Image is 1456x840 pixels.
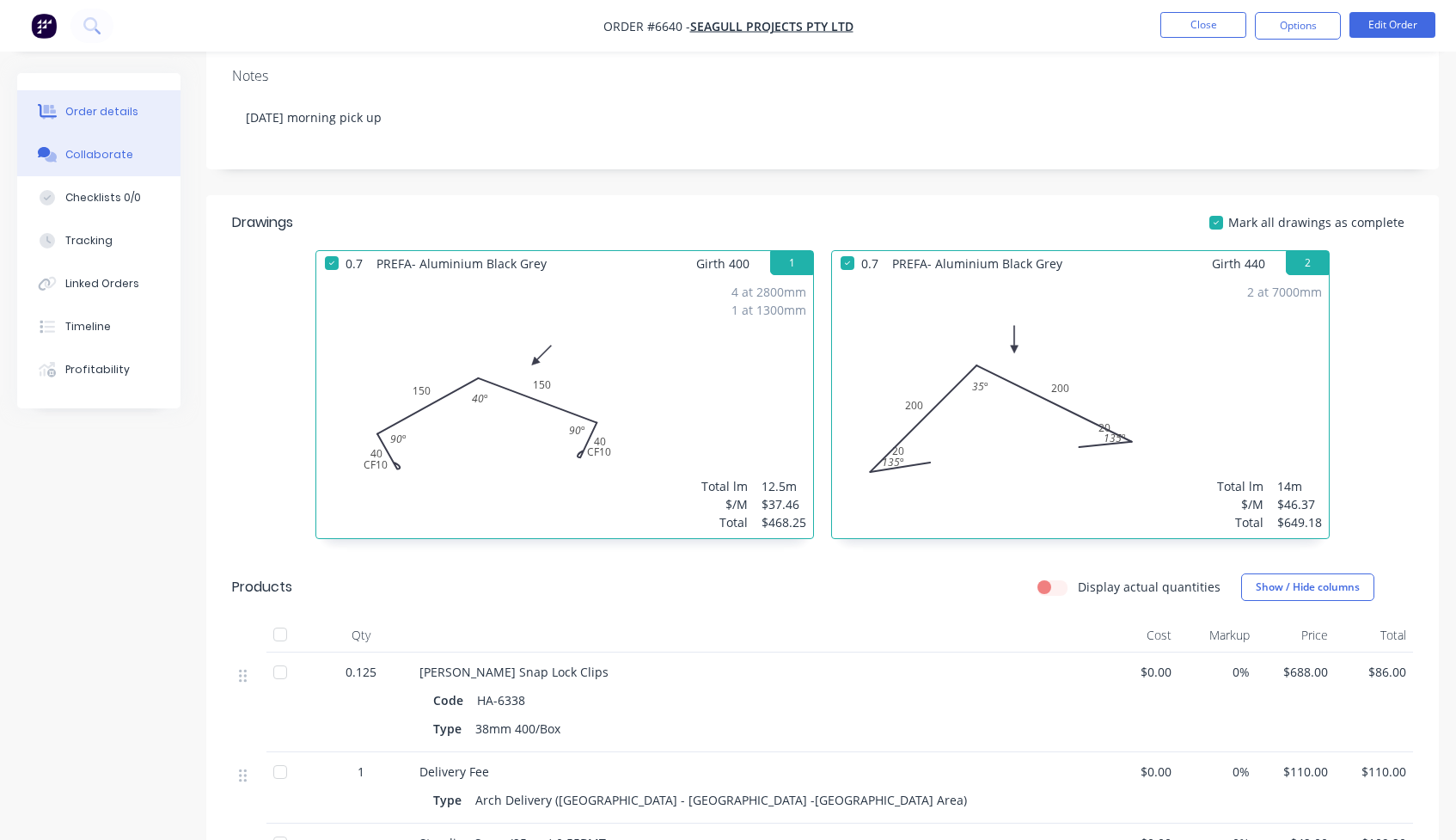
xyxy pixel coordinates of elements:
[701,495,748,513] div: $/M
[885,251,1069,276] span: PREFA- Aluminium Black Grey
[1078,578,1220,596] label: Display actual quantities
[1263,663,1328,681] span: $688.00
[1286,251,1329,275] button: 2
[65,362,130,377] div: Profitability
[17,176,180,219] button: Checklists 0/0
[603,18,690,34] span: Order #6640 -
[1217,495,1263,513] div: $/M
[232,68,1413,84] div: Notes
[1217,477,1263,495] div: Total lm
[832,276,1329,538] div: 02020020020135º35º135º2 at 7000mmTotal lm$/MTotal14m$46.37$649.18
[17,90,180,133] button: Order details
[346,663,376,681] span: 0.125
[1277,477,1322,495] div: 14m
[1241,573,1374,601] button: Show / Hide columns
[419,664,609,680] span: [PERSON_NAME] Snap Lock Clips
[433,716,468,741] div: Type
[339,251,370,276] span: 0.7
[65,319,111,334] div: Timeline
[1100,618,1178,653] div: Cost
[1185,763,1250,781] span: 0%
[1178,618,1257,653] div: Markup
[468,716,567,741] div: 38mm 400/Box
[1107,763,1172,781] span: $0.00
[1342,763,1406,781] span: $110.00
[1217,513,1263,531] div: Total
[770,251,813,275] button: 1
[701,513,748,531] div: Total
[762,477,806,495] div: 12.5m
[1277,513,1322,531] div: $649.18
[65,233,113,248] div: Tracking
[316,276,813,538] div: 0CF1040150150CF104090º40º90º4 at 2800mm1 at 1300mmTotal lm$/MTotal12.5m$37.46$468.25
[433,688,470,713] div: Code
[309,618,413,653] div: Qty
[419,763,489,780] span: Delivery Fee
[17,219,180,262] button: Tracking
[1228,213,1404,231] span: Mark all drawings as complete
[31,13,57,39] img: Factory
[854,251,885,276] span: 0.7
[470,688,532,713] div: HA-6338
[232,212,293,233] div: Drawings
[17,133,180,176] button: Collaborate
[65,104,138,120] div: Order details
[1349,12,1435,38] button: Edit Order
[370,251,554,276] span: PREFA- Aluminium Black Grey
[701,477,748,495] div: Total lm
[1185,663,1250,681] span: 0%
[17,348,180,391] button: Profitability
[65,190,141,205] div: Checklists 0/0
[731,283,806,301] div: 4 at 2800mm
[17,305,180,348] button: Timeline
[1160,12,1246,38] button: Close
[690,18,853,34] a: Seagull Projects Pty Ltd
[65,276,139,291] div: Linked Orders
[1247,283,1322,301] div: 2 at 7000mm
[696,251,749,276] span: Girth 400
[1335,618,1413,653] div: Total
[358,763,364,781] span: 1
[1107,663,1172,681] span: $0.00
[1212,251,1265,276] span: Girth 440
[433,788,468,812] div: Type
[232,577,292,598] div: Products
[1257,618,1335,653] div: Price
[1342,663,1406,681] span: $86.00
[731,301,806,319] div: 1 at 1300mm
[17,262,180,305] button: Linked Orders
[1255,12,1341,40] button: Options
[762,513,806,531] div: $468.25
[1263,763,1328,781] span: $110.00
[232,91,1413,144] div: [DATE] morning pick up
[1277,495,1322,513] div: $46.37
[762,495,806,513] div: $37.46
[468,788,974,812] div: Arch Delivery ([GEOGRAPHIC_DATA] - [GEOGRAPHIC_DATA] -[GEOGRAPHIC_DATA] Area)
[65,147,133,162] div: Collaborate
